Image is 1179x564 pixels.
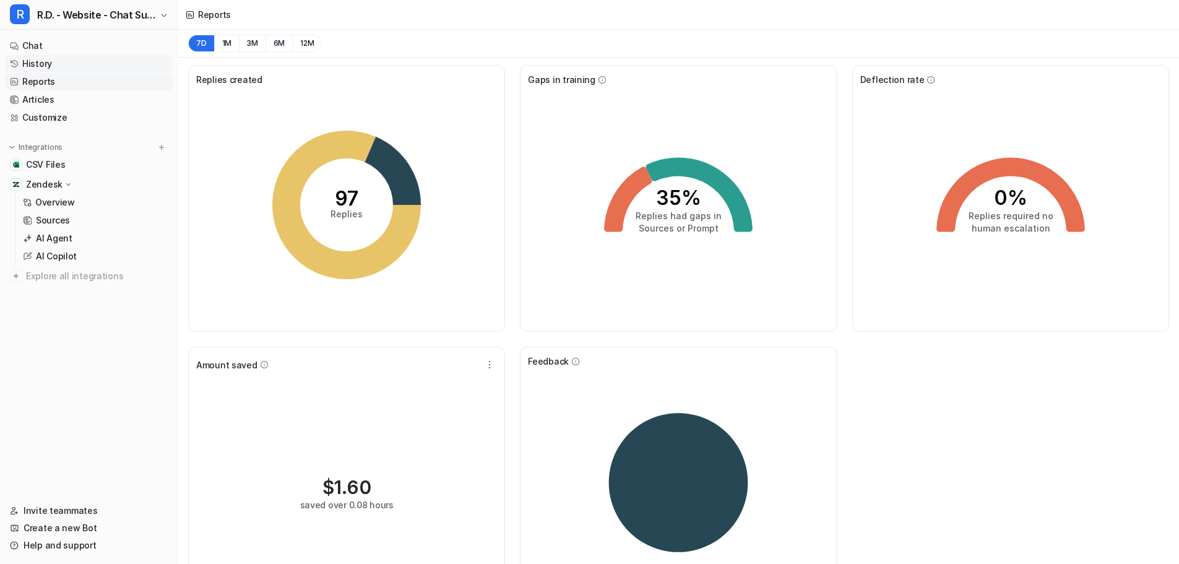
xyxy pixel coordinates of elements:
div: Reports [198,8,231,21]
p: Zendesk [26,178,63,191]
img: Zendesk [12,181,20,188]
span: Deflection rate [860,73,925,86]
a: CSV FilesCSV Files [5,156,173,173]
img: CSV Files [12,161,20,168]
span: R.D. - Website - Chat Support [37,6,157,24]
a: Help and support [5,537,173,554]
button: 3M [239,35,266,52]
div: saved over 0.08 hours [300,498,394,511]
tspan: 35% [656,186,701,210]
a: Create a new Bot [5,519,173,537]
span: Replies created [196,73,262,86]
p: Integrations [19,142,63,152]
a: AI Copilot [18,248,173,265]
tspan: Replies had gaps in [636,210,722,221]
span: R [10,4,30,24]
a: Overview [18,194,173,211]
tspan: human escalation [971,223,1050,233]
tspan: 0% [994,186,1027,210]
img: expand menu [7,143,16,152]
button: 12M [292,35,322,52]
tspan: Replies [330,209,363,219]
button: 7D [188,35,214,52]
span: Amount saved [196,358,257,371]
span: Feedback [528,355,569,368]
a: Explore all integrations [5,267,173,285]
a: Reports [5,73,173,90]
div: $ [322,476,371,498]
img: explore all integrations [10,270,22,282]
button: 6M [266,35,293,52]
span: Gaps in training [528,73,595,86]
a: Customize [5,109,173,126]
a: Invite teammates [5,502,173,519]
p: AI Copilot [36,250,77,262]
a: Articles [5,91,173,108]
a: History [5,55,173,72]
tspan: Sources or Prompt [639,223,719,233]
button: Integrations [5,141,66,154]
p: Overview [35,196,75,209]
a: Chat [5,37,173,54]
span: Explore all integrations [26,266,168,286]
span: CSV Files [26,158,65,171]
p: AI Agent [36,232,72,245]
p: Sources [36,214,70,227]
tspan: Replies required no [968,210,1053,221]
a: AI Agent [18,230,173,247]
a: Sources [18,212,173,229]
span: 1.60 [334,476,371,498]
tspan: 97 [335,186,358,210]
img: menu_add.svg [157,143,166,152]
button: 1M [214,35,240,52]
